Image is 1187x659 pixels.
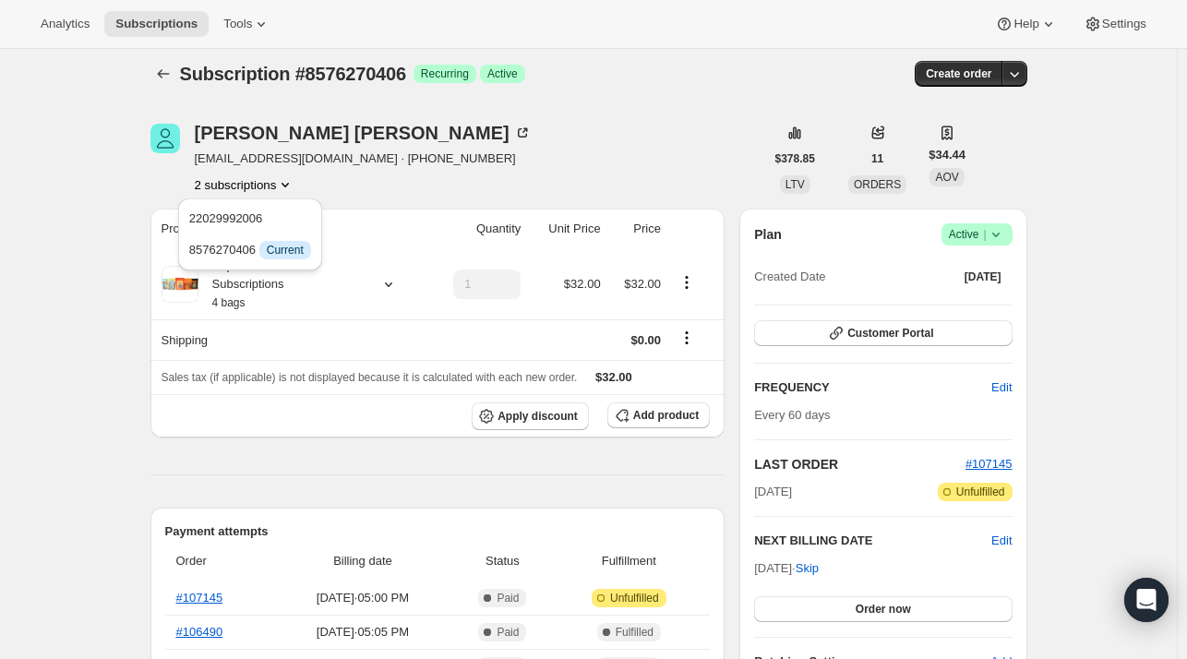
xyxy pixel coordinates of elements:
button: Analytics [30,11,101,37]
h2: Plan [754,225,782,244]
span: ORDERS [854,178,901,191]
span: Analytics [41,17,90,31]
a: #107145 [176,591,223,605]
span: Recurring [421,66,469,81]
span: Settings [1102,17,1146,31]
span: [DATE] · 05:05 PM [279,623,446,641]
button: Tools [212,11,282,37]
button: 11 [860,146,894,172]
button: Edit [991,532,1012,550]
span: $34.44 [929,146,965,164]
button: Customer Portal [754,320,1012,346]
span: Subscription #8576270406 [180,64,406,84]
span: Customer Portal [847,326,933,341]
span: Rita Brossett [150,124,180,153]
span: Status [457,552,547,570]
h2: NEXT BILLING DATE [754,532,991,550]
th: Price [606,209,666,249]
button: Product actions [195,175,295,194]
span: Subscriptions [115,17,198,31]
span: Created Date [754,268,825,286]
small: 4 bags [212,296,246,309]
h2: Payment attempts [165,522,711,541]
span: [DATE] · 05:00 PM [279,589,446,607]
span: Skip [796,559,819,578]
button: 22029992006 [184,204,317,234]
button: [DATE] [953,264,1013,290]
div: [PERSON_NAME] [PERSON_NAME] [195,124,532,142]
span: $32.00 [595,370,632,384]
th: Product [150,209,428,249]
span: Billing date [279,552,446,570]
button: Subscriptions [150,61,176,87]
span: Help [1013,17,1038,31]
span: Apply discount [498,409,578,424]
span: 22029992006 [189,211,263,225]
span: Fulfillment [558,552,699,570]
span: Current [267,243,304,258]
h2: FREQUENCY [754,378,991,397]
button: Subscriptions [104,11,209,37]
span: Fulfilled [616,625,653,640]
span: Add product [633,408,699,423]
button: 8576270406 InfoCurrent [184,235,317,265]
span: Tools [223,17,252,31]
th: Quantity [427,209,526,249]
span: Active [487,66,518,81]
th: Order [165,541,274,581]
span: | [983,227,986,242]
button: Add product [607,402,710,428]
span: Sales tax (if applicable) is not displayed because it is calculated with each new order. [162,371,578,384]
div: Open Intercom Messenger [1124,578,1169,622]
span: Every 60 days [754,408,830,422]
button: Help [984,11,1068,37]
span: Create order [926,66,991,81]
span: Active [949,225,1005,244]
span: Edit [991,378,1012,397]
span: [DATE] [754,483,792,501]
span: Paid [497,591,519,605]
h2: LAST ORDER [754,455,965,473]
a: #107145 [965,457,1013,471]
button: Settings [1073,11,1157,37]
span: Unfulfilled [956,485,1005,499]
span: [DATE] [965,270,1001,284]
button: $378.85 [764,146,826,172]
img: product img [162,266,198,303]
span: Order now [856,602,911,617]
button: Apply discount [472,402,589,430]
button: Order now [754,596,1012,622]
span: [DATE] · [754,561,819,575]
span: Unfulfilled [610,591,659,605]
span: [EMAIL_ADDRESS][DOMAIN_NAME] · [PHONE_NUMBER] [195,150,532,168]
button: Create order [915,61,1002,87]
button: Skip [785,554,830,583]
span: LTV [785,178,805,191]
button: #107145 [965,455,1013,473]
th: Shipping [150,319,428,360]
span: 8576270406 [189,243,311,257]
span: Paid [497,625,519,640]
span: $32.00 [564,277,601,291]
button: Product actions [672,272,701,293]
a: #106490 [176,625,223,639]
span: $378.85 [775,151,815,166]
span: $32.00 [624,277,661,291]
span: $0.00 [630,333,661,347]
button: Shipping actions [672,328,701,348]
span: AOV [935,171,958,184]
th: Unit Price [526,209,605,249]
span: 11 [871,151,883,166]
button: Edit [980,373,1023,402]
